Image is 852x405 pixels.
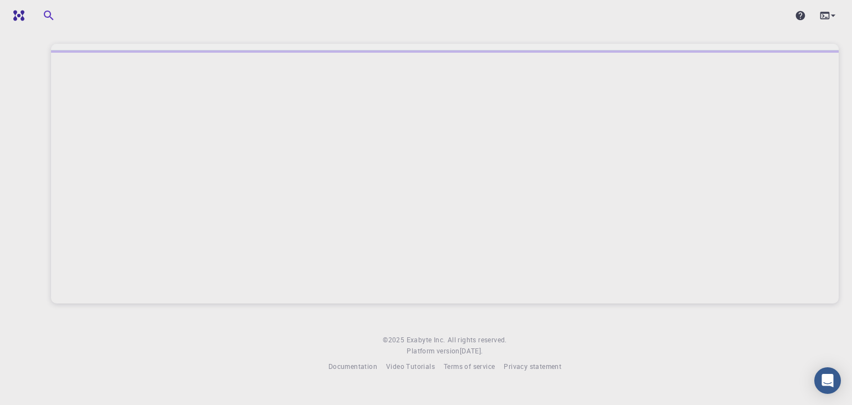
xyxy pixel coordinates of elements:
span: Platform version [407,346,459,357]
span: All rights reserved. [448,335,507,346]
span: Exabyte Inc. [407,335,445,344]
div: Open Intercom Messenger [814,367,841,394]
span: Terms of service [444,362,495,371]
span: Privacy statement [504,362,561,371]
a: Video Tutorials [386,361,435,372]
a: Exabyte Inc. [407,335,445,346]
a: [DATE]. [460,346,483,357]
span: Video Tutorials [386,362,435,371]
img: logo [9,10,24,21]
span: Documentation [328,362,377,371]
a: Privacy statement [504,361,561,372]
a: Documentation [328,361,377,372]
span: © 2025 [383,335,406,346]
span: [DATE] . [460,346,483,355]
a: Terms of service [444,361,495,372]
